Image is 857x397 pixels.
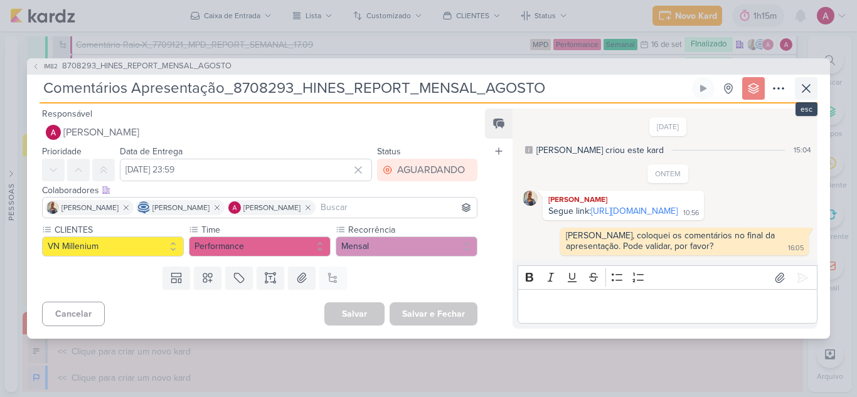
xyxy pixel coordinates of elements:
span: [PERSON_NAME] [63,125,139,140]
button: Mensal [336,236,477,257]
a: [URL][DOMAIN_NAME] [591,206,678,216]
img: Alessandra Gomes [228,201,241,214]
button: Cancelar [42,302,105,326]
div: AGUARDANDO [397,162,465,177]
label: Time [200,223,331,236]
img: Iara Santos [523,191,538,206]
input: Buscar [318,200,474,215]
div: Ligar relógio [698,83,708,93]
div: 16:05 [788,243,804,253]
button: [PERSON_NAME] [42,121,477,144]
div: [PERSON_NAME] [545,193,701,206]
div: Colaboradores [42,184,477,197]
button: AGUARDANDO [377,159,477,181]
input: Select a date [120,159,372,181]
div: 10:56 [683,208,699,218]
img: Iara Santos [46,201,59,214]
label: CLIENTES [53,223,184,236]
span: [PERSON_NAME] [61,202,119,213]
label: Prioridade [42,146,82,157]
div: [PERSON_NAME] criou este kard [536,144,664,157]
label: Data de Entrega [120,146,183,157]
label: Recorrência [347,223,477,236]
button: Performance [189,236,331,257]
div: 15:04 [794,144,811,156]
div: [PERSON_NAME], coloquei os comentários no final da apresentação. Pode validar, por favor? [566,230,777,251]
img: Alessandra Gomes [46,125,61,140]
span: [PERSON_NAME] [152,202,210,213]
label: Status [377,146,401,157]
span: [PERSON_NAME] [243,202,301,213]
div: Editor editing area: main [518,289,817,324]
button: VN Millenium [42,236,184,257]
input: Kard Sem Título [40,77,689,100]
span: 8708293_HINES_REPORT_MENSAL_AGOSTO [62,60,232,73]
div: Segue link: [548,206,678,216]
span: IM82 [42,61,60,71]
div: Editor toolbar [518,265,817,290]
label: Responsável [42,109,92,119]
button: IM82 8708293_HINES_REPORT_MENSAL_AGOSTO [32,60,232,73]
img: Caroline Traven De Andrade [137,201,150,214]
div: esc [796,102,817,116]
